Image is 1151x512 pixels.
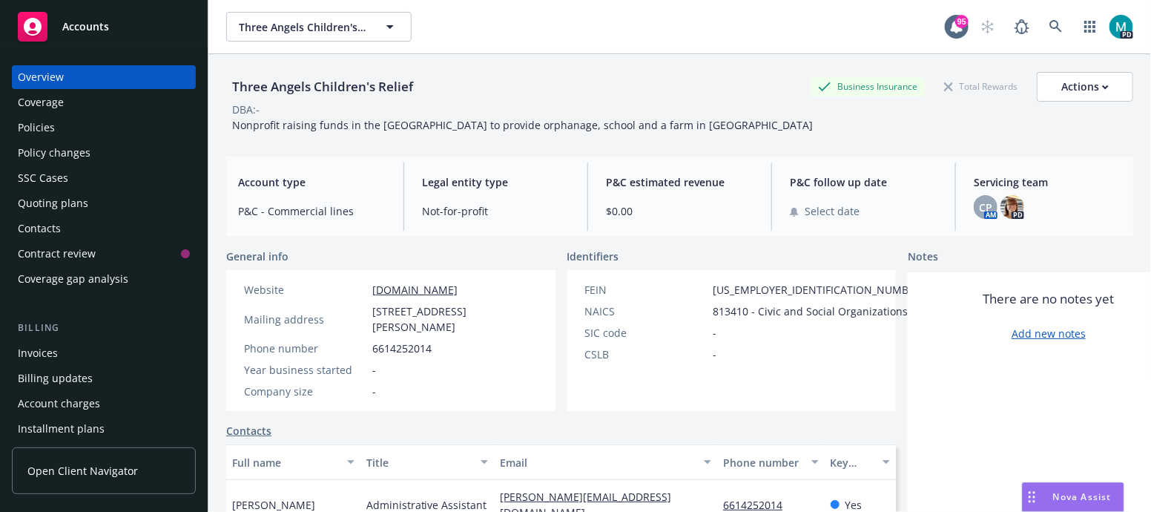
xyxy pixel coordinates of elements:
[18,141,90,165] div: Policy changes
[790,174,937,190] span: P&C follow up date
[12,417,196,441] a: Installment plans
[18,392,100,416] div: Account charges
[825,444,896,480] button: Key contact
[422,174,570,190] span: Legal entity type
[12,341,196,365] a: Invoices
[494,444,717,480] button: Email
[585,347,708,362] div: CSLB
[12,217,196,240] a: Contacts
[226,444,360,480] button: Full name
[244,362,366,378] div: Year business started
[12,242,196,266] a: Contract review
[723,455,802,470] div: Phone number
[239,19,367,35] span: Three Angels Children's Relief
[973,12,1003,42] a: Start snowing
[244,282,366,298] div: Website
[18,116,55,140] div: Policies
[244,384,366,399] div: Company size
[811,77,925,96] div: Business Insurance
[27,463,138,479] span: Open Client Navigator
[12,321,196,335] div: Billing
[1012,326,1086,341] a: Add new notes
[18,267,128,291] div: Coverage gap analysis
[717,444,824,480] button: Phone number
[12,141,196,165] a: Policy changes
[12,91,196,114] a: Coverage
[1037,72,1133,102] button: Actions
[366,455,472,470] div: Title
[372,384,376,399] span: -
[1007,12,1037,42] a: Report a Bug
[18,166,68,190] div: SSC Cases
[979,200,992,215] span: CP
[1022,482,1124,512] button: Nova Assist
[713,303,908,319] span: 813410 - Civic and Social Organizations
[974,174,1121,190] span: Servicing team
[18,91,64,114] div: Coverage
[606,203,753,219] span: $0.00
[585,303,708,319] div: NAICS
[908,249,938,266] span: Notes
[606,174,753,190] span: P&C estimated revenue
[62,21,109,33] span: Accounts
[585,325,708,341] div: SIC code
[12,65,196,89] a: Overview
[226,77,419,96] div: Three Angels Children's Relief
[1109,15,1133,39] img: photo
[12,267,196,291] a: Coverage gap analysis
[244,312,366,327] div: Mailing address
[238,203,386,219] span: P&C - Commercial lines
[226,12,412,42] button: Three Angels Children's Relief
[12,166,196,190] a: SSC Cases
[805,203,860,219] span: Select date
[372,283,458,297] a: [DOMAIN_NAME]
[1041,12,1071,42] a: Search
[937,77,1025,96] div: Total Rewards
[232,455,338,470] div: Full name
[12,392,196,416] a: Account charges
[18,367,93,390] div: Billing updates
[1000,195,1024,219] img: photo
[18,65,64,89] div: Overview
[12,116,196,140] a: Policies
[18,341,58,365] div: Invoices
[1053,490,1112,503] span: Nova Assist
[232,102,260,117] div: DBA: -
[422,203,570,219] span: Not-for-profit
[1023,483,1041,511] div: Drag to move
[713,325,717,341] span: -
[232,118,813,132] span: Nonprofit raising funds in the [GEOGRAPHIC_DATA] to provide orphanage, school and a farm in [GEOG...
[983,290,1115,308] span: There are no notes yet
[12,191,196,215] a: Quoting plans
[18,242,96,266] div: Contract review
[500,455,695,470] div: Email
[226,249,288,264] span: General info
[372,362,376,378] span: -
[372,341,432,356] span: 6614252014
[831,455,874,470] div: Key contact
[723,498,794,512] a: 6614252014
[372,303,538,335] span: [STREET_ADDRESS][PERSON_NAME]
[238,174,386,190] span: Account type
[18,417,105,441] div: Installment plans
[585,282,708,298] div: FEIN
[713,282,926,298] span: [US_EMPLOYER_IDENTIFICATION_NUMBER]
[955,15,969,28] div: 95
[226,423,271,439] a: Contacts
[12,6,196,47] a: Accounts
[360,444,495,480] button: Title
[18,217,61,240] div: Contacts
[1061,73,1109,101] div: Actions
[1075,12,1105,42] a: Switch app
[567,249,619,264] span: Identifiers
[12,367,196,390] a: Billing updates
[18,191,88,215] div: Quoting plans
[244,341,366,356] div: Phone number
[713,347,717,362] span: -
